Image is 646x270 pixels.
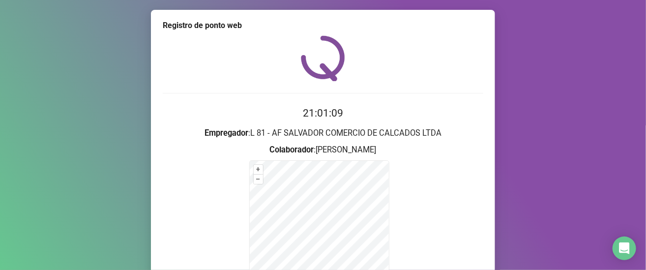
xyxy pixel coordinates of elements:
[301,35,345,81] img: QRPoint
[205,128,248,138] strong: Empregador
[163,20,483,31] div: Registro de ponto web
[303,107,343,119] time: 21:01:09
[270,145,314,154] strong: Colaborador
[254,165,263,174] button: +
[613,237,636,260] div: Open Intercom Messenger
[163,127,483,140] h3: : L 81 - AF SALVADOR COMERCIO DE CALCADOS LTDA
[254,175,263,184] button: –
[163,144,483,156] h3: : [PERSON_NAME]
